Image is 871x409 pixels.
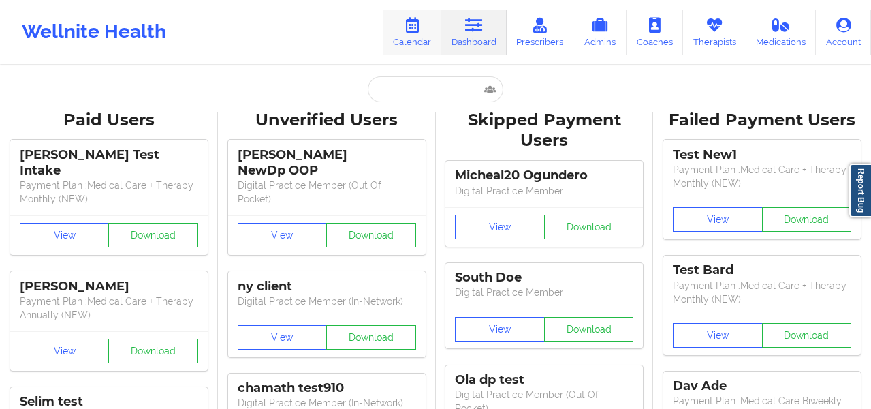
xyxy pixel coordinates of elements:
p: Payment Plan : Medical Care + Therapy Monthly (NEW) [20,179,198,206]
button: View [238,325,328,350]
div: ny client [238,279,416,294]
div: Ola dp test [455,372,633,388]
div: Test New1 [673,147,851,163]
a: Coaches [627,10,683,55]
a: Calendar [383,10,441,55]
div: Failed Payment Users [663,110,861,131]
button: Download [762,323,852,348]
div: South Doe [455,270,633,286]
div: Test Bard [673,262,851,278]
div: Micheal20 Ogundero [455,168,633,183]
div: [PERSON_NAME] Test Intake [20,147,198,179]
a: Account [816,10,871,55]
button: Download [326,325,416,350]
p: Digital Practice Member (In-Network) [238,294,416,308]
button: Download [762,207,852,232]
button: Download [108,339,198,363]
div: Dav Ade [673,378,851,394]
button: View [20,223,110,247]
div: chamath test910 [238,380,416,396]
a: Admins [573,10,627,55]
a: Medications [746,10,817,55]
div: [PERSON_NAME] [20,279,198,294]
p: Digital Practice Member [455,184,633,198]
a: Therapists [683,10,746,55]
a: Prescribers [507,10,574,55]
div: Skipped Payment Users [445,110,644,152]
button: View [673,207,763,232]
div: Unverified Users [227,110,426,131]
button: View [20,339,110,363]
p: Digital Practice Member [455,286,633,299]
p: Digital Practice Member (Out Of Pocket) [238,179,416,206]
button: Download [326,223,416,247]
button: Download [108,223,198,247]
p: Payment Plan : Medical Care + Therapy Monthly (NEW) [673,279,851,306]
div: Paid Users [10,110,208,131]
a: Report Bug [849,164,871,217]
p: Payment Plan : Medical Care + Therapy Annually (NEW) [20,294,198,322]
div: [PERSON_NAME] NewDp OOP [238,147,416,179]
button: View [455,317,545,342]
button: View [455,215,545,239]
a: Dashboard [441,10,507,55]
button: Download [544,215,634,239]
p: Payment Plan : Medical Care + Therapy Monthly (NEW) [673,163,851,190]
button: Download [544,317,634,342]
button: View [238,223,328,247]
button: View [673,323,763,348]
